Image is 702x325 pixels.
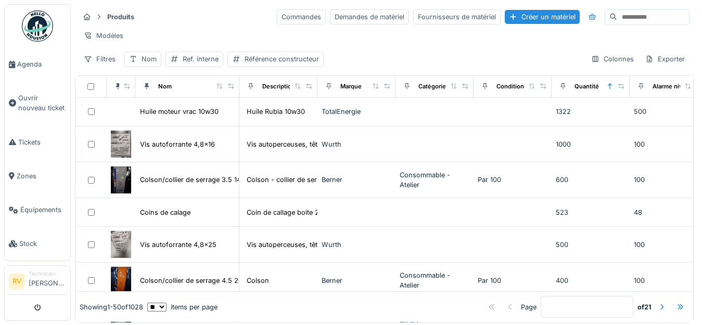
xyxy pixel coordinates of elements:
[140,276,258,285] div: Colson/collier de serrage 4.5 200mm
[29,270,66,278] div: Technicien
[505,10,580,24] div: Créer un matériel
[103,12,138,22] strong: Produits
[556,276,626,285] div: 400
[140,139,215,149] div: Vis autoforrante 4,8x16
[140,240,216,250] div: Vis autoforrante 4,8x25
[147,302,218,312] div: items per page
[79,28,128,43] div: Modèles
[247,175,331,185] div: Colson - collier de serrage
[262,82,295,91] div: Description
[277,9,326,24] div: Commandes
[322,276,391,285] div: Berner
[322,240,391,250] div: Wurth
[17,171,66,181] span: Zones
[80,302,143,312] div: Showing 1 - 50 of 1028
[111,131,131,158] img: Vis autoforrante 4,8x16
[158,82,172,91] div: Nom
[111,267,131,294] img: Colson/collier de serrage 4.5 200mm
[556,107,626,116] div: 1322
[247,240,357,250] div: Vis autoperceuses, tête cyl 4,8x25
[5,81,70,125] a: Ouvrir nouveau ticket
[18,93,66,113] span: Ouvrir nouveau ticket
[478,175,547,185] div: Par 100
[586,51,639,67] div: Colonnes
[20,205,66,215] span: Équipements
[322,107,391,116] div: TotalEnergie
[29,270,66,292] li: [PERSON_NAME]
[79,51,120,67] div: Filtres
[340,82,362,91] div: Marque
[247,207,337,217] div: Coin de callage boite 24 pcs
[247,139,355,149] div: Vis autoperceuses, tête cyl 4,8x16
[556,240,626,250] div: 500
[111,166,131,193] img: Colson/collier de serrage 3.5 140mm
[18,137,66,147] span: Tickets
[183,54,219,64] div: Ref. interne
[413,9,501,24] div: Fournisseurs de matériel
[245,54,319,64] div: Référence constructeur
[637,302,652,312] strong: of 21
[478,276,547,285] div: Par 100
[5,227,70,261] a: Stock
[322,139,391,149] div: Wurth
[17,59,66,69] span: Agenda
[9,270,66,295] a: RV Technicien[PERSON_NAME]
[247,107,305,116] div: Huile Rubia 10w30
[140,175,257,185] div: Colson/collier de serrage 3.5 140mm
[247,276,269,285] div: Colson
[22,10,53,42] img: Badge_color-CXgf-gQk.svg
[5,125,70,159] a: Tickets
[111,231,131,258] img: Vis autoforrante 4,8x25
[641,51,690,67] div: Exporter
[330,9,409,24] div: Demandes de matériel
[142,54,157,64] div: Nom
[400,170,469,190] div: Consommable - Atelier
[140,107,219,116] div: Huile moteur vrac 10w30
[556,207,626,217] div: 523
[140,207,190,217] div: Coins de calage
[496,82,546,91] div: Conditionnement
[556,139,626,149] div: 1000
[400,270,469,290] div: Consommable - Atelier
[5,193,70,227] a: Équipements
[9,274,24,289] li: RV
[521,302,537,312] div: Page
[418,82,446,91] div: Catégorie
[322,175,391,185] div: Berner
[575,82,599,91] div: Quantité
[5,159,70,193] a: Zones
[5,47,70,81] a: Agenda
[19,239,66,249] span: Stock
[556,175,626,185] div: 600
